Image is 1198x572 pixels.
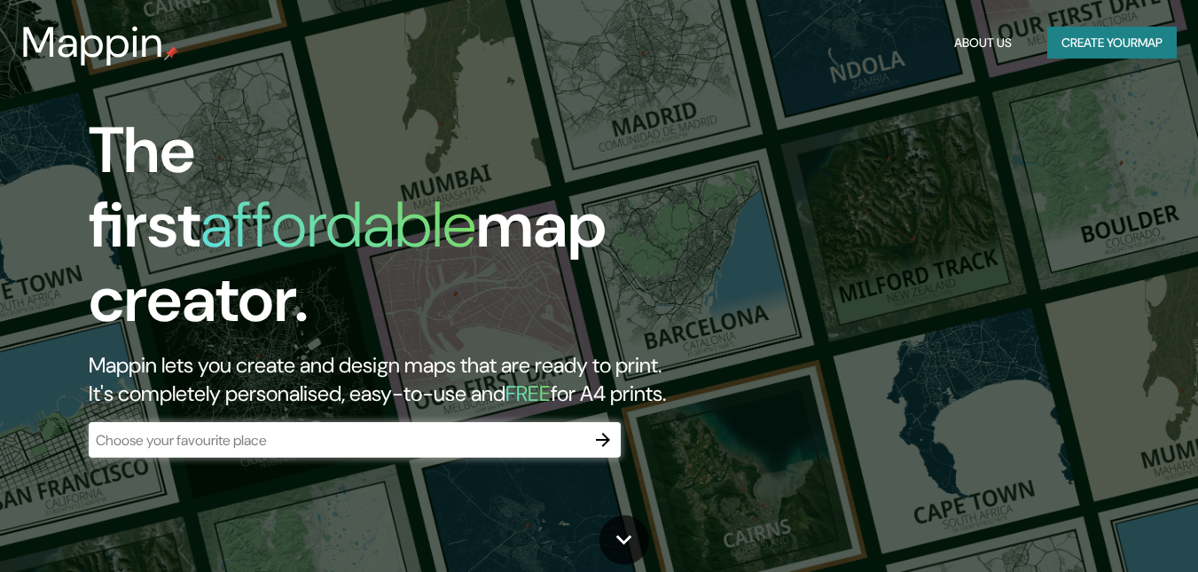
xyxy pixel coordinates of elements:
h5: FREE [505,380,551,407]
button: Create yourmap [1047,27,1177,59]
button: About Us [947,27,1019,59]
h1: The first map creator. [89,114,688,351]
input: Choose your favourite place [89,430,585,451]
h1: affordable [200,184,476,266]
h3: Mappin [21,18,164,67]
h2: Mappin lets you create and design maps that are ready to print. It's completely personalised, eas... [89,351,688,408]
img: mappin-pin [164,46,178,60]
